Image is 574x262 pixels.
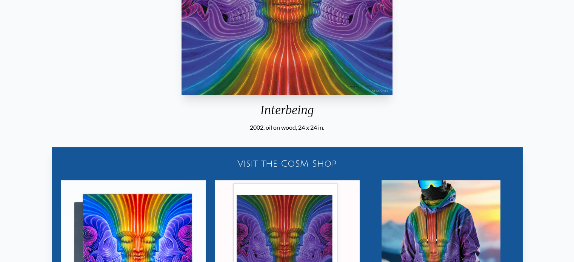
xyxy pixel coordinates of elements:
div: 2002, oil on wood, 24 x 24 in. [179,123,395,132]
div: Interbeing [179,103,395,123]
a: Visit the CoSM Shop [56,152,518,176]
